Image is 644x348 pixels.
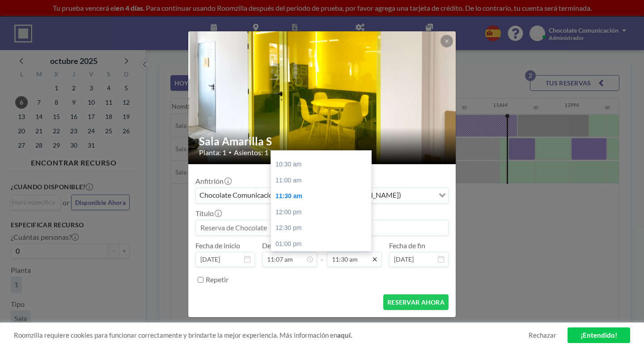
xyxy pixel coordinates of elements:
label: Fecha de inicio [195,241,240,250]
span: • [229,149,232,156]
input: Reserva de Chocolate [196,220,448,235]
button: RESERVAR AHORA [383,294,449,310]
label: Repetir [206,275,229,284]
label: Anfitrión [195,177,231,186]
a: aquí. [337,331,352,339]
label: Título [195,209,221,218]
a: Rechazar [529,331,556,340]
div: Search for option [196,188,448,203]
div: 12:00 pm [271,204,371,221]
span: Chocolate Comunicación ([EMAIL_ADDRESS][DOMAIN_NAME]) [198,190,403,201]
div: 11:30 am [271,188,371,204]
label: Fecha de fin [389,241,425,250]
a: ¡Entendido! [568,327,630,343]
h2: Sala Amarilla S [199,135,446,148]
div: 01:00 pm [271,236,371,252]
div: 11:00 am [271,173,371,189]
div: 10:30 am [271,157,371,173]
span: Planta: 1 [199,148,226,157]
span: - [321,244,323,264]
span: Roomzilla requiere cookies para funcionar correctamente y brindarte la mejor experiencia. Más inf... [14,331,529,340]
label: Desde [262,241,282,250]
input: Search for option [404,190,433,201]
span: Asientos: 1 [234,148,268,157]
div: 12:30 pm [271,220,371,236]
